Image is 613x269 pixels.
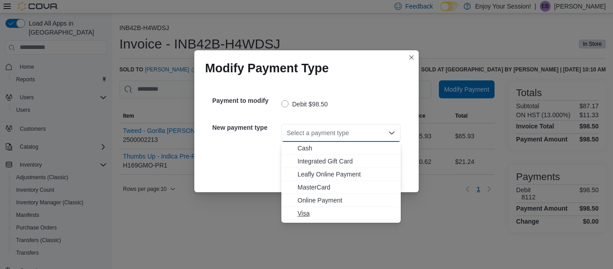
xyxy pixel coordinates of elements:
[281,99,328,110] label: Debit $98.50
[212,119,280,137] h5: New payment type
[298,209,395,218] span: Visa
[281,181,401,194] button: MasterCard
[281,207,401,220] button: Visa
[205,61,329,75] h1: Modify Payment Type
[281,142,401,220] div: Choose from the following options
[406,52,417,63] button: Closes this modal window
[287,128,288,138] input: Accessible screen reader label
[298,183,395,192] span: MasterCard
[212,92,280,110] h5: Payment to modify
[281,142,401,155] button: Cash
[281,194,401,207] button: Online Payment
[298,170,395,179] span: Leafly Online Payment
[281,155,401,168] button: Integrated Gift Card
[298,144,395,153] span: Cash
[281,168,401,181] button: Leafly Online Payment
[388,129,395,137] button: Close list of options
[298,196,395,205] span: Online Payment
[298,157,395,166] span: Integrated Gift Card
